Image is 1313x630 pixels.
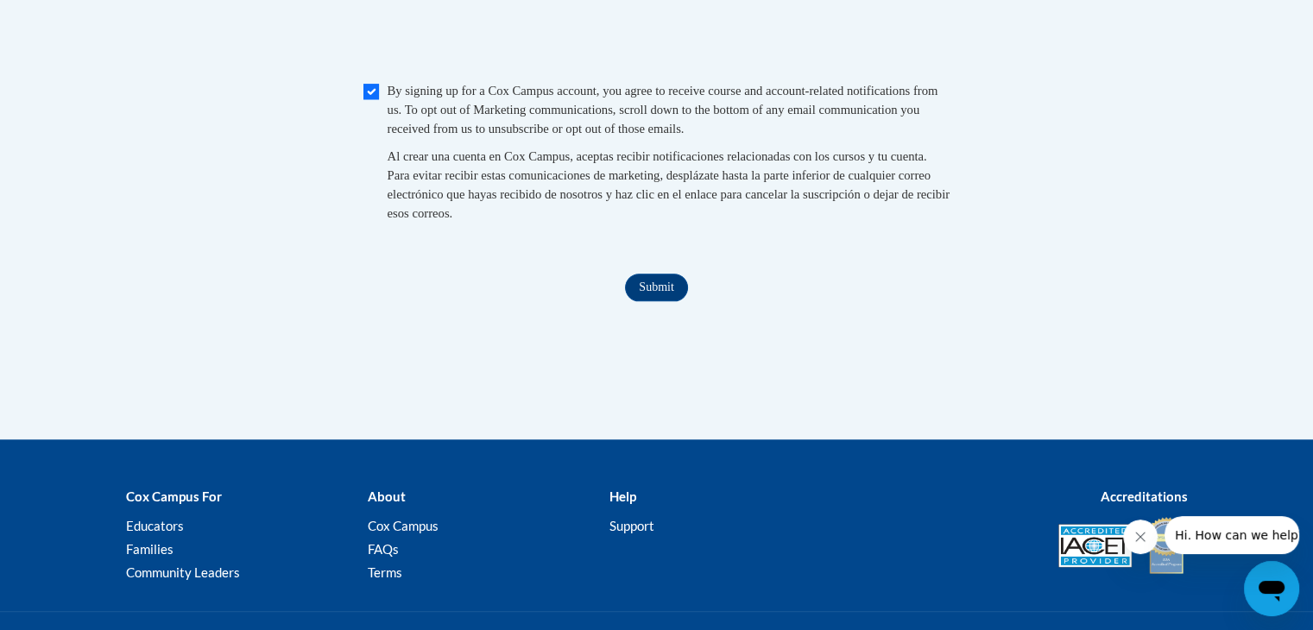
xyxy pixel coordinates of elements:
[609,518,653,533] a: Support
[126,541,174,557] a: Families
[126,518,184,533] a: Educators
[1058,524,1132,567] img: Accredited IACET® Provider
[367,564,401,580] a: Terms
[10,12,140,26] span: Hi. How can we help?
[388,149,950,220] span: Al crear una cuenta en Cox Campus, aceptas recibir notificaciones relacionadas con los cursos y t...
[126,564,240,580] a: Community Leaders
[625,274,687,301] input: Submit
[367,518,438,533] a: Cox Campus
[1123,520,1158,554] iframe: Close message
[526,5,788,72] iframe: reCAPTCHA
[1165,516,1299,554] iframe: Message from company
[1101,488,1188,504] b: Accreditations
[1145,515,1188,576] img: IDA® Accredited
[1244,561,1299,616] iframe: Button to launch messaging window
[367,488,405,504] b: About
[367,541,398,557] a: FAQs
[388,84,938,135] span: By signing up for a Cox Campus account, you agree to receive course and account-related notificat...
[126,488,222,504] b: Cox Campus For
[609,488,635,504] b: Help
